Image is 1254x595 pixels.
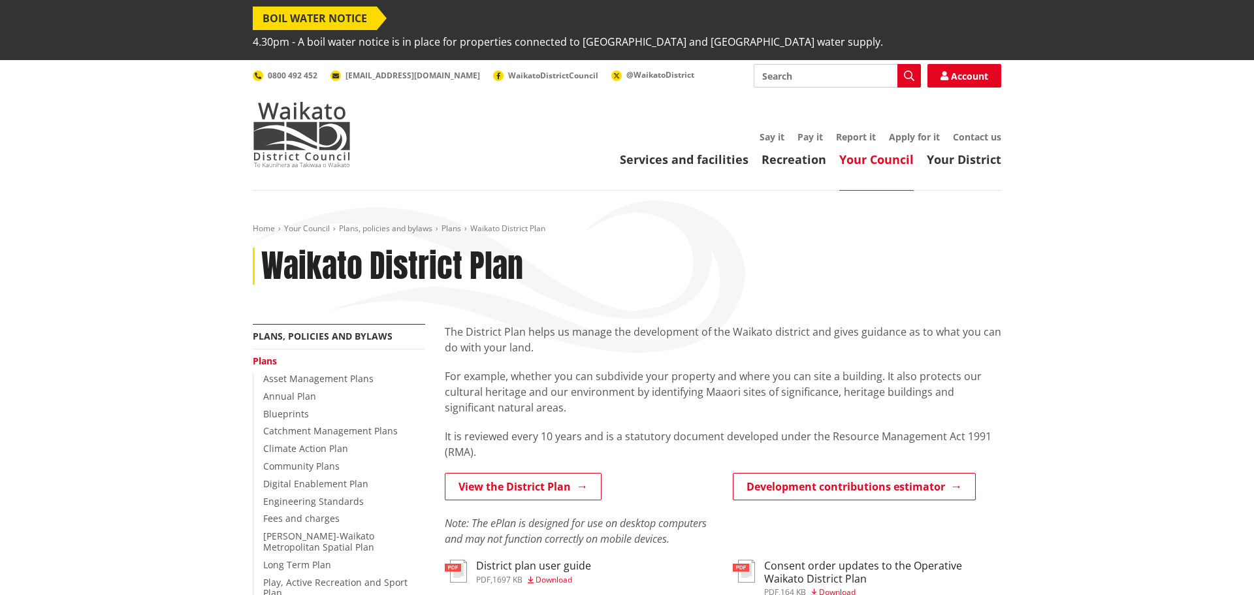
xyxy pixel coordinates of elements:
em: Note: The ePlan is designed for use on desktop computers and may not function correctly on mobile... [445,516,707,546]
a: [PERSON_NAME]-Waikato Metropolitan Spatial Plan [263,530,374,553]
a: View the District Plan [445,473,602,500]
a: Account [927,64,1001,88]
a: Services and facilities [620,152,748,167]
a: Home [253,223,275,234]
a: Say it [760,131,784,143]
span: [EMAIL_ADDRESS][DOMAIN_NAME] [346,70,480,81]
a: [EMAIL_ADDRESS][DOMAIN_NAME] [330,70,480,81]
a: @WaikatoDistrict [611,69,694,80]
span: Waikato District Plan [470,223,545,234]
h3: Consent order updates to the Operative Waikato District Plan [764,560,1001,585]
a: Pay it [797,131,823,143]
a: Fees and charges [263,512,340,524]
a: Plans [442,223,461,234]
a: Plans, policies and bylaws [253,330,393,342]
img: Waikato District Council - Te Kaunihera aa Takiwaa o Waikato [253,102,351,167]
span: 4.30pm - A boil water notice is in place for properties connected to [GEOGRAPHIC_DATA] and [GEOGR... [253,30,883,54]
a: Development contributions estimator [733,473,976,500]
span: 0800 492 452 [268,70,317,81]
a: Recreation [762,152,826,167]
a: Your Council [839,152,914,167]
h3: District plan user guide [476,560,591,572]
a: Long Term Plan [263,558,331,571]
img: document-pdf.svg [445,560,467,583]
p: For example, whether you can subdivide your property and where you can site a building. It also p... [445,368,1001,415]
a: 0800 492 452 [253,70,317,81]
a: Apply for it [889,131,940,143]
a: Plans [253,355,277,367]
input: Search input [754,64,921,88]
a: Contact us [953,131,1001,143]
a: Blueprints [263,408,309,420]
img: document-pdf.svg [733,560,755,583]
span: pdf [476,574,490,585]
a: Your Council [284,223,330,234]
p: The District Plan helps us manage the development of the Waikato district and gives guidance as t... [445,324,1001,355]
div: , [476,576,591,584]
span: WaikatoDistrictCouncil [508,70,598,81]
a: Asset Management Plans [263,372,374,385]
span: 1697 KB [492,574,522,585]
a: Climate Action Plan [263,442,348,455]
a: Annual Plan [263,390,316,402]
a: Community Plans [263,460,340,472]
a: WaikatoDistrictCouncil [493,70,598,81]
h1: Waikato District Plan [261,248,523,285]
span: @WaikatoDistrict [626,69,694,80]
span: BOIL WATER NOTICE [253,7,377,30]
a: Plans, policies and bylaws [339,223,432,234]
nav: breadcrumb [253,223,1001,234]
p: It is reviewed every 10 years and is a statutory document developed under the Resource Management... [445,428,1001,460]
span: Download [536,574,572,585]
a: Your District [927,152,1001,167]
a: Catchment Management Plans [263,425,398,437]
a: Engineering Standards [263,495,364,507]
a: District plan user guide pdf,1697 KB Download [445,560,591,583]
a: Report it [836,131,876,143]
a: Digital Enablement Plan [263,477,368,490]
